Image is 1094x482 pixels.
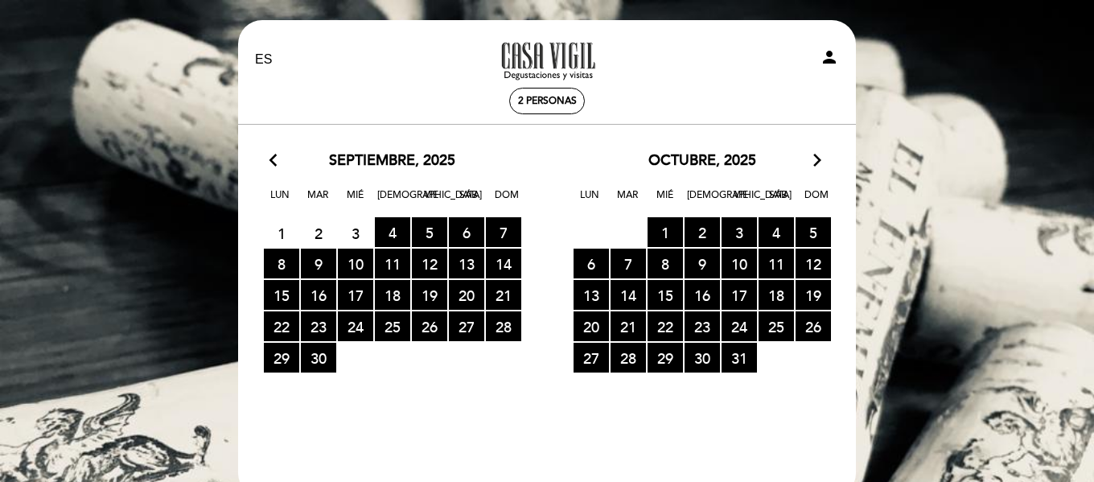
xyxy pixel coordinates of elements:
span: 27 [449,311,484,341]
span: 28 [486,311,521,341]
span: 11 [759,249,794,278]
span: Sáb [453,187,485,216]
span: 17 [338,280,373,310]
span: 16 [685,280,720,310]
span: 20 [574,311,609,341]
span: 5 [796,217,831,247]
span: octubre, 2025 [648,150,756,171]
span: 22 [264,311,299,341]
span: 27 [574,343,609,373]
span: 26 [796,311,831,341]
span: 9 [301,249,336,278]
span: 11 [375,249,410,278]
span: 9 [685,249,720,278]
span: 3 [338,218,373,248]
span: 20 [449,280,484,310]
span: 25 [375,311,410,341]
span: 21 [611,311,646,341]
span: Dom [800,187,833,216]
span: 14 [611,280,646,310]
span: 17 [722,280,757,310]
span: 6 [574,249,609,278]
span: 6 [449,217,484,247]
a: Casa Vigil - SÓLO Visitas y Degustaciones [446,38,648,82]
span: 1 [264,218,299,248]
span: 8 [264,249,299,278]
span: 25 [759,311,794,341]
span: 12 [796,249,831,278]
span: 13 [449,249,484,278]
span: 4 [759,217,794,247]
span: Vie [415,187,447,216]
span: Vie [725,187,757,216]
span: [DEMOGRAPHIC_DATA] [377,187,409,216]
span: 29 [648,343,683,373]
span: 30 [301,343,336,373]
span: Sáb [763,187,795,216]
span: 13 [574,280,609,310]
span: 26 [412,311,447,341]
span: 15 [648,280,683,310]
span: 24 [722,311,757,341]
span: 23 [685,311,720,341]
span: 22 [648,311,683,341]
span: 2 [301,218,336,248]
span: Lun [574,187,606,216]
i: person [820,47,839,67]
span: 10 [338,249,373,278]
span: Mié [339,187,372,216]
i: arrow_back_ios [269,150,284,171]
span: 19 [412,280,447,310]
span: Mar [611,187,644,216]
span: 14 [486,249,521,278]
span: 8 [648,249,683,278]
span: 30 [685,343,720,373]
span: 10 [722,249,757,278]
span: 2 [685,217,720,247]
span: 23 [301,311,336,341]
span: 5 [412,217,447,247]
span: 4 [375,217,410,247]
span: 29 [264,343,299,373]
span: 18 [375,280,410,310]
span: 28 [611,343,646,373]
span: 21 [486,280,521,310]
span: 1 [648,217,683,247]
span: Mié [649,187,681,216]
i: arrow_forward_ios [810,150,825,171]
span: 3 [722,217,757,247]
span: Mar [302,187,334,216]
span: [DEMOGRAPHIC_DATA] [687,187,719,216]
span: 18 [759,280,794,310]
span: 31 [722,343,757,373]
span: 12 [412,249,447,278]
span: 19 [796,280,831,310]
span: 15 [264,280,299,310]
span: 16 [301,280,336,310]
span: 24 [338,311,373,341]
span: 2 personas [518,95,577,107]
span: 7 [611,249,646,278]
span: 7 [486,217,521,247]
button: person [820,47,839,72]
span: Lun [264,187,296,216]
span: septiembre, 2025 [329,150,455,171]
span: Dom [491,187,523,216]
